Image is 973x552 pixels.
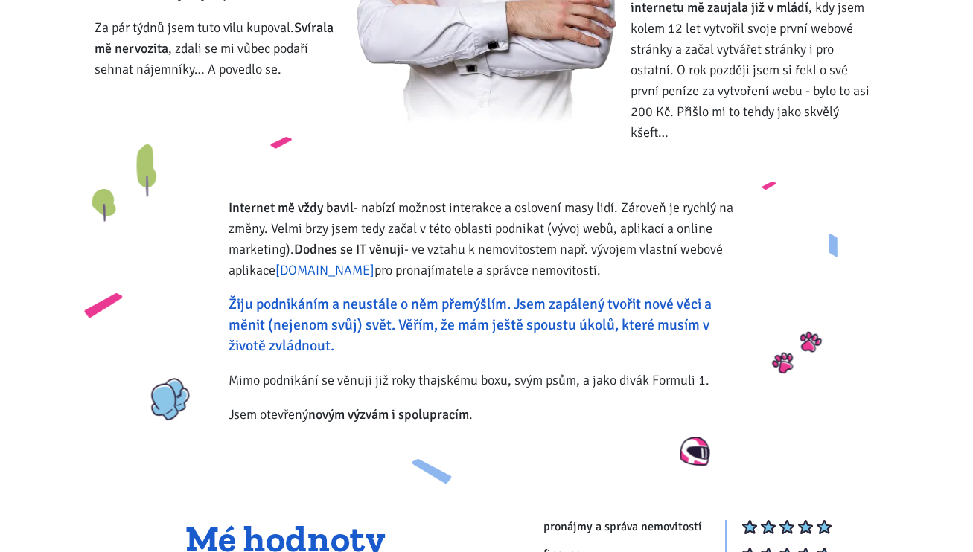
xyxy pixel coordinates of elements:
[294,241,404,257] strong: Dodnes se IT věnuji
[229,370,744,391] p: Mimo podnikání se věnuji již roky thajskému boxu, svým psům, a jako divák Formuli 1.
[543,519,724,547] td: pronájmy a správa nemovitostí
[95,17,342,80] p: Za pár týdnů jsem tuto vilu kupoval. , zdali se mi vůbec podaří sehnat nájemníky… A povedlo se.
[229,199,354,216] strong: Internet mě vždy bavil
[308,406,469,423] strong: novým výzvám i spolupracím
[229,197,744,280] p: - nabízí možnost interakce a oslovení masy lidí. Zároveň je rychlý na změny. Velmi brzy jsem tedy...
[275,262,374,278] a: [DOMAIN_NAME]
[229,404,744,425] p: Jsem otevřený .
[229,294,744,356] p: Žiju podnikáním a neustále o něm přemýšlím. Jsem zapálený tvořit nové věci a měnit (nejenom svůj)...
